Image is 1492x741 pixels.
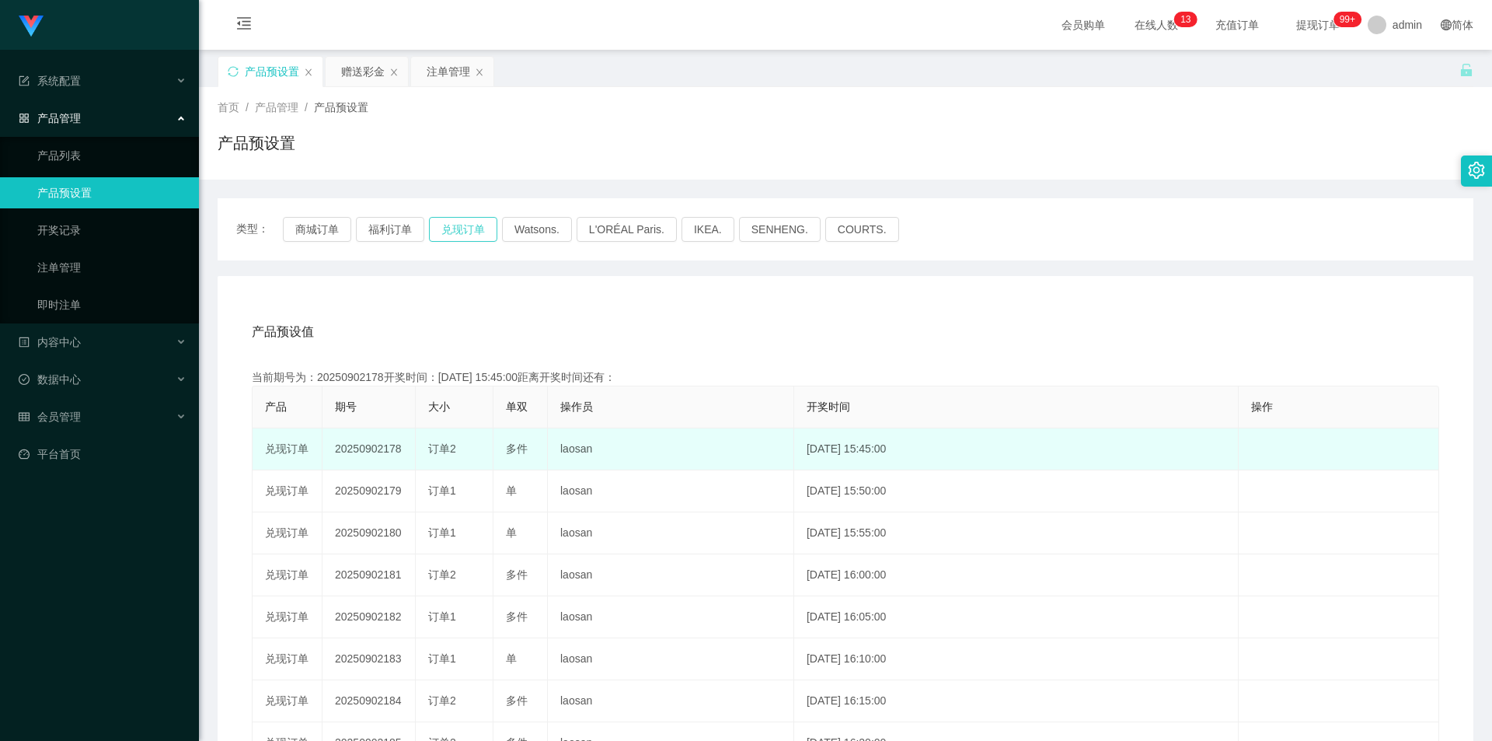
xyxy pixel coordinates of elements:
[245,57,299,86] div: 产品预设置
[506,652,517,665] span: 单
[506,442,528,455] span: 多件
[19,336,81,348] span: 内容中心
[1208,19,1267,30] span: 充值订单
[253,428,322,470] td: 兑现订单
[322,512,416,554] td: 20250902180
[807,400,850,413] span: 开奖时间
[794,512,1239,554] td: [DATE] 15:55:00
[506,694,528,707] span: 多件
[1180,12,1186,27] p: 1
[739,217,821,242] button: SENHENG.
[428,694,456,707] span: 订单2
[19,337,30,348] i: 图标: profile
[1251,400,1273,413] span: 操作
[322,638,416,680] td: 20250902183
[548,470,794,512] td: laosan
[506,526,517,539] span: 单
[341,57,385,86] div: 赠送彩金
[548,512,794,554] td: laosan
[236,217,283,242] span: 类型：
[1174,12,1197,27] sup: 13
[428,400,450,413] span: 大小
[322,428,416,470] td: 20250902178
[1186,12,1191,27] p: 3
[428,526,456,539] span: 订单1
[218,101,239,114] span: 首页
[548,680,794,722] td: laosan
[1288,19,1347,30] span: 提现订单
[428,442,456,455] span: 订单2
[37,140,186,171] a: 产品列表
[252,369,1439,386] div: 当前期号为：20250902178开奖时间：[DATE] 15:45:00距离开奖时间还有：
[19,411,30,422] i: 图标: table
[548,596,794,638] td: laosan
[427,57,470,86] div: 注单管理
[218,1,270,51] i: 图标: menu-fold
[37,177,186,208] a: 产品预设置
[1441,19,1452,30] i: 图标: global
[506,400,528,413] span: 单双
[253,554,322,596] td: 兑现订单
[218,131,295,155] h1: 产品预设置
[252,323,314,341] span: 产品预设值
[253,470,322,512] td: 兑现订单
[794,428,1239,470] td: [DATE] 15:45:00
[255,101,298,114] span: 产品管理
[794,680,1239,722] td: [DATE] 16:15:00
[314,101,368,114] span: 产品预设置
[577,217,677,242] button: L'ORÉAL Paris.
[506,568,528,581] span: 多件
[228,66,239,77] i: 图标: sync
[356,217,424,242] button: 福利订单
[428,610,456,623] span: 订单1
[335,400,357,413] span: 期号
[19,373,81,386] span: 数据中心
[322,554,416,596] td: 20250902181
[305,101,308,114] span: /
[428,568,456,581] span: 订单2
[19,411,81,423] span: 会员管理
[19,112,81,124] span: 产品管理
[253,638,322,680] td: 兑现订单
[322,596,416,638] td: 20250902182
[560,400,593,413] span: 操作员
[1127,19,1186,30] span: 在线人数
[265,400,287,413] span: 产品
[429,217,497,242] button: 兑现订单
[794,596,1239,638] td: [DATE] 16:05:00
[1468,162,1485,179] i: 图标: setting
[19,75,30,86] i: 图标: form
[19,16,44,37] img: logo.9652507e.png
[19,374,30,385] i: 图标: check-circle-o
[428,652,456,665] span: 订单1
[283,217,351,242] button: 商城订单
[389,68,399,77] i: 图标: close
[253,596,322,638] td: 兑现订单
[506,610,528,623] span: 多件
[548,554,794,596] td: laosan
[475,68,484,77] i: 图标: close
[37,215,186,246] a: 开奖记录
[246,101,249,114] span: /
[682,217,734,242] button: IKEA.
[825,217,899,242] button: COURTS.
[253,680,322,722] td: 兑现订单
[37,289,186,320] a: 即时注单
[304,68,313,77] i: 图标: close
[794,638,1239,680] td: [DATE] 16:10:00
[19,75,81,87] span: 系统配置
[502,217,572,242] button: Watsons.
[548,428,794,470] td: laosan
[322,470,416,512] td: 20250902179
[253,512,322,554] td: 兑现订单
[1333,12,1361,27] sup: 1051
[794,554,1239,596] td: [DATE] 16:00:00
[1459,63,1473,77] i: 图标: unlock
[19,113,30,124] i: 图标: appstore-o
[506,484,517,497] span: 单
[322,680,416,722] td: 20250902184
[37,252,186,283] a: 注单管理
[548,638,794,680] td: laosan
[794,470,1239,512] td: [DATE] 15:50:00
[19,439,186,470] a: 图标: dashboard平台首页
